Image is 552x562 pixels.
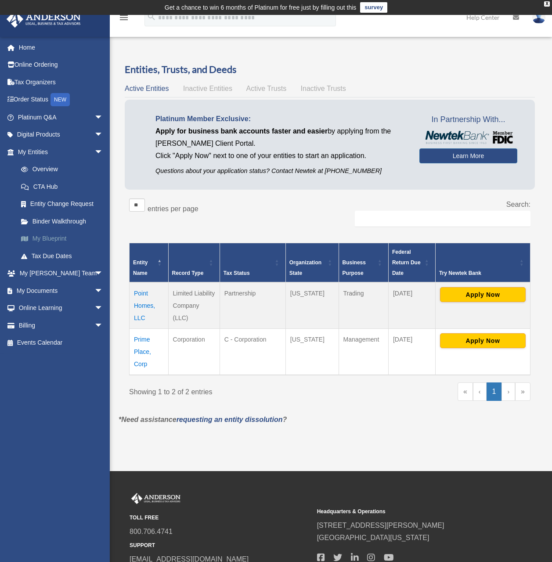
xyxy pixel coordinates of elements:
[224,270,250,276] span: Tax Status
[285,329,339,375] td: [US_STATE]
[6,73,116,91] a: Tax Organizers
[130,243,169,283] th: Entity Name: Activate to invert sorting
[119,416,287,423] em: *Need assistance ?
[125,63,535,76] h3: Entities, Trusts, and Deeds
[130,329,169,375] td: Prime Place, Corp
[419,148,517,163] a: Learn More
[183,85,232,92] span: Inactive Entities
[317,522,444,529] a: [STREET_ADDRESS][PERSON_NAME]
[94,126,112,144] span: arrow_drop_down
[12,230,116,248] a: My Blueprint
[544,1,550,7] div: close
[289,259,321,276] span: Organization State
[155,113,406,125] p: Platinum Member Exclusive:
[388,282,435,329] td: [DATE]
[130,493,182,504] img: Anderson Advisors Platinum Portal
[130,513,311,522] small: TOLL FREE
[392,249,421,276] span: Federal Return Due Date
[129,382,323,398] div: Showing 1 to 2 of 2 entries
[458,382,473,401] a: First
[6,108,116,126] a: Platinum Q&Aarrow_drop_down
[220,243,285,283] th: Tax Status: Activate to sort
[12,161,112,178] a: Overview
[343,259,366,276] span: Business Purpose
[119,12,129,23] i: menu
[246,85,287,92] span: Active Trusts
[94,282,112,300] span: arrow_drop_down
[339,243,388,283] th: Business Purpose: Activate to sort
[339,329,388,375] td: Management
[172,270,204,276] span: Record Type
[506,201,530,208] label: Search:
[147,12,156,22] i: search
[388,329,435,375] td: [DATE]
[94,143,112,161] span: arrow_drop_down
[168,243,220,283] th: Record Type: Activate to sort
[155,150,406,162] p: Click "Apply Now" next to one of your entities to start an application.
[424,131,513,144] img: NewtekBankLogoSM.png
[155,166,406,177] p: Questions about your application status? Contact Newtek at [PHONE_NUMBER]
[4,11,83,28] img: Anderson Advisors Platinum Portal
[94,108,112,126] span: arrow_drop_down
[515,382,530,401] a: Last
[439,268,517,278] div: Try Newtek Bank
[119,15,129,23] a: menu
[94,265,112,283] span: arrow_drop_down
[532,11,545,24] img: User Pic
[51,93,70,106] div: NEW
[6,126,116,144] a: Digital Productsarrow_drop_down
[6,143,116,161] a: My Entitiesarrow_drop_down
[155,125,406,150] p: by applying from the [PERSON_NAME] Client Portal.
[435,243,530,283] th: Try Newtek Bank : Activate to sort
[440,333,526,348] button: Apply Now
[501,382,515,401] a: Next
[440,287,526,302] button: Apply Now
[165,2,357,13] div: Get a chance to win 6 months of Platinum for free just by filling out this
[130,282,169,329] td: Point Homes, LLC
[177,416,283,423] a: requesting an entity dissolution
[168,329,220,375] td: Corporation
[285,282,339,329] td: [US_STATE]
[130,528,173,535] a: 800.706.4741
[220,329,285,375] td: C - Corporation
[388,243,435,283] th: Federal Return Due Date: Activate to sort
[6,91,116,109] a: Order StatusNEW
[473,382,487,401] a: Previous
[6,317,116,334] a: Billingarrow_drop_down
[155,127,328,135] span: Apply for business bank accounts faster and easier
[6,56,116,74] a: Online Ordering
[133,259,148,276] span: Entity Name
[419,113,517,127] span: In Partnership With...
[148,205,198,213] label: entries per page
[317,507,498,516] small: Headquarters & Operations
[12,247,116,265] a: Tax Due Dates
[487,382,502,401] a: 1
[94,317,112,335] span: arrow_drop_down
[12,213,116,230] a: Binder Walkthrough
[12,195,116,213] a: Entity Change Request
[285,243,339,283] th: Organization State: Activate to sort
[6,299,116,317] a: Online Learningarrow_drop_down
[6,334,116,352] a: Events Calendar
[94,299,112,317] span: arrow_drop_down
[6,282,116,299] a: My Documentsarrow_drop_down
[317,534,429,541] a: [GEOGRAPHIC_DATA][US_STATE]
[6,265,116,282] a: My [PERSON_NAME] Teamarrow_drop_down
[220,282,285,329] td: Partnership
[360,2,387,13] a: survey
[168,282,220,329] td: Limited Liability Company (LLC)
[339,282,388,329] td: Trading
[12,178,116,195] a: CTA Hub
[6,39,116,56] a: Home
[125,85,169,92] span: Active Entities
[130,541,311,550] small: SUPPORT
[301,85,346,92] span: Inactive Trusts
